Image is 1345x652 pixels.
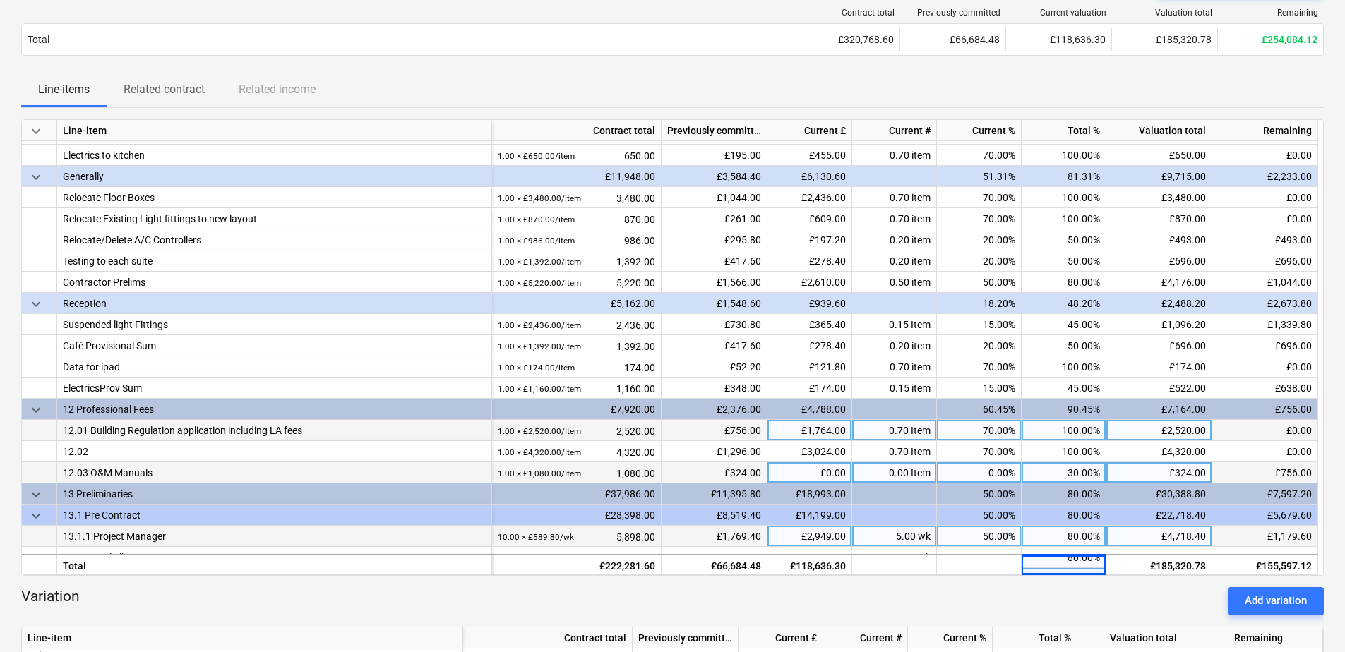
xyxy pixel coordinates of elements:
div: 50.00% [1022,335,1106,356]
div: Current £ [739,627,823,648]
div: £493.00 [1106,229,1212,250]
div: 100.00% [1022,356,1106,378]
div: £197.20 [767,229,852,250]
div: £324.00 [662,462,767,483]
small: 1.00 × £2,520.00 / Item [498,426,581,436]
div: £155,597.12 [1212,554,1318,575]
div: 70.00% [937,420,1022,441]
p: Total [28,32,49,47]
div: Relocate/Delete A/C Controllers [63,229,486,250]
div: £22,718.40 [1106,505,1212,526]
small: 1.00 × £1,392.00 / item [498,342,581,351]
div: £1,296.00 [662,441,767,462]
div: £7,597.20 [1212,483,1318,505]
div: Contract total [492,120,662,141]
div: Suspended light Fittings [63,314,486,334]
div: £5,162.00 [492,293,662,314]
div: £121.80 [767,356,852,378]
div: 48.20% [1022,293,1106,314]
div: 50.00% [937,272,1022,293]
div: Valuation total [1077,627,1183,648]
div: £185,320.78 [1106,554,1212,575]
div: 81.31% [1022,166,1106,187]
div: £3,024.00 [767,441,852,462]
div: 20.00% [937,335,1022,356]
div: 13.1 Pre Contract [63,505,486,525]
div: 3,480.00 [498,187,655,209]
div: £66,684.48 [899,28,1005,51]
div: 2,520.00 [498,420,655,442]
div: 0.70 item [852,145,937,166]
span: keyboard_arrow_down [28,296,44,313]
div: Electrics to kitchen [63,145,486,165]
div: £650.00 [1106,145,1212,166]
div: Reception [63,293,486,313]
div: £0.00 [1212,208,1318,229]
div: 51.31% [937,166,1022,187]
div: £696.00 [1212,250,1318,272]
div: £30,388.80 [1106,483,1212,505]
div: £11,395.80 [662,483,767,505]
div: 100.00% [1022,145,1106,166]
div: 12.02 [63,441,486,461]
div: £2,610.00 [767,272,852,293]
div: 12 Professional Fees [63,399,486,419]
div: 174.00 [498,356,655,378]
div: 0.20 item [852,250,937,272]
div: 20.00% [937,250,1022,272]
div: £7,164.00 [1106,399,1212,420]
span: keyboard_arrow_down [28,486,44,503]
div: £278.40 [767,335,852,356]
div: £696.00 [1106,250,1212,272]
div: 50.00% [1022,250,1106,272]
div: 5,220.00 [498,272,655,294]
div: £0.00 [1212,441,1318,462]
div: Contract total [800,8,895,18]
div: £1,044.00 [662,187,767,208]
div: 1,392.00 [498,250,655,272]
div: £4,176.00 [1106,272,1212,293]
div: 0.70 item [852,208,937,229]
p: Line-items [38,81,90,98]
div: Add variation [1245,591,1307,610]
div: 45.00% [1022,378,1106,399]
div: 5.00 wk [852,526,937,547]
div: £174.00 [1106,356,1212,378]
div: 0.50 item [852,272,937,293]
div: £1,769.40 [662,526,767,547]
div: 0.00% [937,462,1022,483]
div: 0.20 item [852,229,937,250]
div: £2,488.20 [1106,293,1212,314]
div: £756.00 [662,420,767,441]
div: 100.00% [1022,420,1106,441]
div: £118,636.30 [1005,28,1111,51]
div: £0.00 [1212,420,1318,441]
div: £7,920.00 [492,399,662,420]
div: £609.00 [767,208,852,229]
div: 80.00% [1022,272,1106,293]
div: 80.00% [1022,547,1106,568]
div: £0.00 [1212,187,1318,208]
div: Line-item [22,627,463,648]
div: Relocate Existing Light fittings to new layout [63,208,486,229]
small: 1.00 × £3,480.00 / item [498,193,581,203]
div: £4,718.40 [1106,526,1212,547]
div: 0.15 item [852,378,937,399]
div: 80.00% [1022,483,1106,505]
div: Previously committed [662,120,767,141]
div: 0.70 Item [852,441,937,462]
span: keyboard_arrow_down [28,169,44,186]
div: Current £ [767,120,852,141]
div: £750.00 [767,547,852,568]
div: £37,986.00 [492,483,662,505]
div: Chat Widget [1274,584,1345,652]
div: £6,130.60 [767,166,852,187]
div: £1,096.20 [1106,314,1212,335]
div: 1,392.00 [498,335,655,357]
div: £18,993.00 [767,483,852,505]
div: Total % [1022,120,1106,141]
div: Current % [937,120,1022,141]
div: 1,080.00 [498,462,655,484]
div: Generally [63,166,486,186]
div: £870.00 [1106,208,1212,229]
